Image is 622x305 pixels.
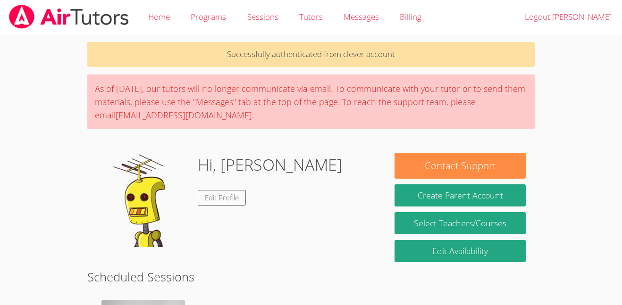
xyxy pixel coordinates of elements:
[344,11,379,22] span: Messages
[198,153,342,177] h1: Hi, [PERSON_NAME]
[198,190,246,206] a: Edit Profile
[395,212,526,234] a: Select Teachers/Courses
[87,74,535,129] div: As of [DATE], our tutors will no longer communicate via email. To communicate with your tutor or ...
[87,42,535,67] p: Successfully authenticated from clever account
[96,153,190,247] img: default.png
[395,153,526,179] button: Contact Support
[395,184,526,206] button: Create Parent Account
[395,240,526,262] a: Edit Availability
[87,268,535,286] h2: Scheduled Sessions
[8,5,130,29] img: airtutors_banner-c4298cdbf04f3fff15de1276eac7730deb9818008684d7c2e4769d2f7ddbe033.png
